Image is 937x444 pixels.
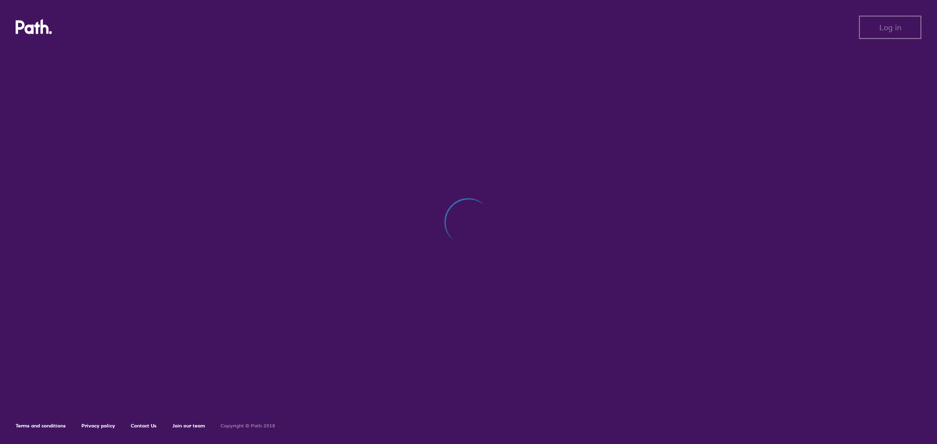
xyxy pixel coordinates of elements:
[172,423,205,429] a: Join our team
[879,23,901,32] span: Log in
[859,16,921,39] button: Log in
[81,423,115,429] a: Privacy policy
[131,423,157,429] a: Contact Us
[221,423,275,429] h6: Copyright © Path 2018
[16,423,66,429] a: Terms and conditions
